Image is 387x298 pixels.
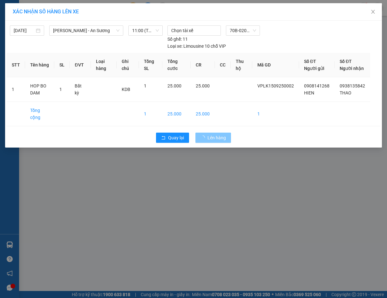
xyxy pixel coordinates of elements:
span: VPLK1509250002 [257,83,294,88]
span: 11:00 (TC) - 70B-020.62 [132,26,159,35]
span: loading [200,135,207,140]
span: THAO [340,90,351,95]
input: 15/09/2025 [14,27,35,34]
button: Lên hàng [195,133,231,143]
span: 0938135842 [340,83,365,88]
td: Tổng cộng [25,102,54,126]
span: 01 Võ Văn Truyện, KP.1, Phường 2 [50,19,87,27]
span: ----------------------------------------- [17,34,78,39]
td: Bất kỳ [70,77,91,102]
button: Close [364,3,382,21]
span: 1 [59,87,62,92]
th: Loại hàng [91,53,117,77]
span: down [116,29,120,32]
span: [PERSON_NAME]: [2,41,66,45]
span: Loại xe: [167,43,182,50]
strong: ĐỒNG PHƯỚC [50,3,87,9]
span: VPLK1509250002 [32,40,67,45]
span: Châu Thành - An Sương [53,26,119,35]
span: Hotline: 19001152 [50,28,78,32]
span: Số ĐT [304,59,316,64]
span: Người nhận [340,66,364,71]
th: CR [191,53,215,77]
th: CC [215,53,231,77]
th: Mã GD [252,53,299,77]
span: 70B-020.62 [230,26,256,35]
span: 25.000 [196,83,210,88]
span: 0908141268 [304,83,329,88]
th: SL [54,53,70,77]
th: Ghi chú [117,53,139,77]
span: Bến xe [GEOGRAPHIC_DATA] [50,10,85,18]
span: 25.000 [167,83,181,88]
span: XÁC NHẬN SỐ HÀNG LÊN XE [13,9,79,15]
span: In ngày: [2,46,39,50]
span: 11:14:41 [DATE] [14,46,39,50]
span: Lên hàng [207,134,226,141]
div: Limousine 10 chỗ VIP [167,43,226,50]
td: 25.000 [191,102,215,126]
span: close [370,9,376,14]
th: ĐVT [70,53,91,77]
th: Tổng SL [139,53,162,77]
span: 1 [144,83,146,88]
td: 25.000 [162,102,191,126]
th: Thu hộ [231,53,252,77]
span: Số ghế: [167,36,182,43]
td: HOP BO DAM [25,77,54,102]
td: 1 [139,102,162,126]
div: 11 [167,36,188,43]
span: KDB [122,87,130,92]
td: 1 [252,102,299,126]
button: rollbackQuay lại [156,133,189,143]
span: Số ĐT [340,59,352,64]
span: Quay lại [168,134,184,141]
th: Tên hàng [25,53,54,77]
td: 1 [7,77,25,102]
span: Người gửi [304,66,324,71]
span: rollback [161,135,166,141]
th: Tổng cước [162,53,191,77]
span: HIEN [304,90,314,95]
img: logo [2,4,31,32]
th: STT [7,53,25,77]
